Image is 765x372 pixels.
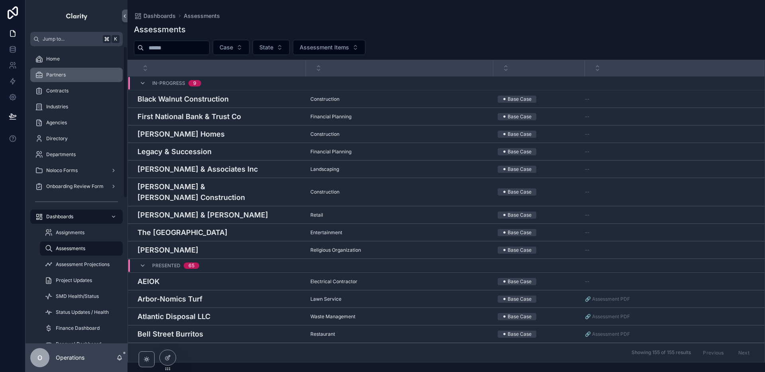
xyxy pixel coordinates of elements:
div: ⚫ Base Case [502,278,532,285]
span: O [37,353,42,362]
a: [PERSON_NAME] [137,245,301,255]
span: -- [585,131,590,137]
a: ⚫ Base Case [498,113,580,120]
span: Restaurant [310,331,335,337]
a: [PERSON_NAME] Homes [137,129,301,139]
span: Retail [310,212,323,218]
span: Assessment Items [300,43,349,51]
span: Financial Planning [310,114,351,120]
span: -- [585,247,590,253]
span: Jump to... [43,36,100,42]
a: Dashboards [30,209,123,224]
a: -- [585,212,754,218]
button: Select Button [293,40,365,55]
div: ⚫ Base Case [502,296,532,303]
a: Finance Dashboard [40,321,123,335]
span: Religious Organization [310,247,361,253]
span: Status Updates / Health [56,309,109,315]
span: -- [585,189,590,195]
a: ⚫ Base Case [498,96,580,103]
a: ⚫ Base Case [498,278,580,285]
span: Departments [46,151,76,158]
span: Dashboards [46,213,73,220]
span: Waste Management [310,313,355,320]
a: [PERSON_NAME] & [PERSON_NAME] Construction [137,181,301,203]
h4: Legacy & Succession [137,146,301,157]
span: -- [585,96,590,102]
span: Renewal Dashboard [56,341,101,347]
span: -- [585,114,590,120]
a: Financial Planning [310,149,488,155]
a: -- [585,229,754,236]
p: Operations [56,354,84,362]
a: [PERSON_NAME] & Associates Inc [137,164,301,174]
span: SMD Health/Status [56,293,99,300]
h4: Bell Street Burritos [137,329,301,339]
a: ⚫ Base Case [498,148,580,155]
a: Industries [30,100,123,114]
span: Showing 155 of 155 results [632,350,691,356]
a: ⚫ Base Case [498,296,580,303]
span: Partners [46,72,66,78]
a: 🔗 Assessment PDF [585,313,754,320]
a: -- [585,114,754,120]
a: ⚫ Base Case [498,313,580,320]
a: AEIOK [137,276,301,287]
a: SMD Health/Status [40,289,123,303]
img: App logo [65,10,88,22]
span: Financial Planning [310,149,351,155]
h1: Assessments [134,24,186,35]
div: ⚫ Base Case [502,313,532,320]
a: Assessments [184,12,220,20]
a: -- [585,96,754,102]
a: Financial Planning [310,114,488,120]
a: ⚫ Base Case [498,331,580,338]
span: Onboarding Review Form [46,183,104,190]
a: Religious Organization [310,247,488,253]
div: ⚫ Base Case [502,229,532,236]
span: Project Updates [56,277,92,284]
span: Directory [46,135,68,142]
div: 65 [188,262,194,269]
span: Agencies [46,119,67,126]
a: ⚫ Base Case [498,166,580,173]
div: 9 [193,80,196,86]
a: Directory [30,131,123,146]
div: ⚫ Base Case [502,247,532,254]
span: Home [46,56,60,62]
div: ⚫ Base Case [502,188,532,196]
span: Industries [46,104,68,110]
a: Atlantic Disposal LLC [137,311,301,322]
button: Jump to...K [30,32,123,46]
span: Entertainment [310,229,342,236]
div: ⚫ Base Case [502,113,532,120]
a: The [GEOGRAPHIC_DATA] [137,227,301,238]
a: Assignments [40,225,123,240]
span: Contracts [46,88,69,94]
span: Case [220,43,233,51]
span: Lawn Service [310,296,341,302]
a: Noloco Forms [30,163,123,178]
button: Select Button [213,40,249,55]
a: 🔗 Assessment PDF [585,296,630,302]
a: -- [585,247,754,253]
div: ⚫ Base Case [502,166,532,173]
a: Construction [310,189,488,195]
a: ⚫ Base Case [498,188,580,196]
span: Dashboards [143,12,176,20]
span: State [259,43,273,51]
a: 🔗 Assessment PDF [585,331,630,337]
span: Construction [310,96,339,102]
span: Electrical Contractor [310,278,357,285]
a: Entertainment [310,229,488,236]
div: ⚫ Base Case [502,148,532,155]
button: Select Button [253,40,290,55]
a: ⚫ Base Case [498,229,580,236]
span: -- [585,149,590,155]
span: -- [585,166,590,172]
a: Restaurant [310,331,488,337]
a: Assessment Projections [40,257,123,272]
a: Electrical Contractor [310,278,488,285]
a: Renewal Dashboard [40,337,123,351]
